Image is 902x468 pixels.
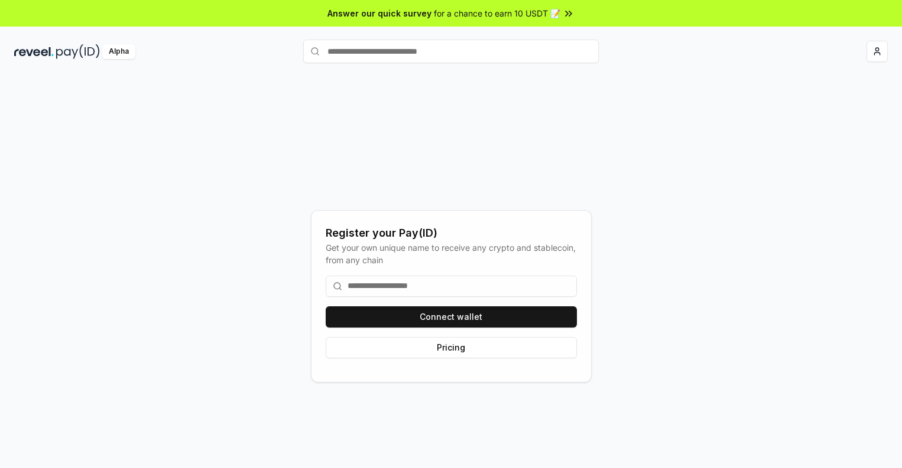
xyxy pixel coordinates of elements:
span: for a chance to earn 10 USDT 📝 [434,7,560,19]
img: pay_id [56,44,100,59]
div: Alpha [102,44,135,59]
button: Pricing [326,337,577,358]
span: Answer our quick survey [327,7,431,19]
button: Connect wallet [326,306,577,328]
img: reveel_dark [14,44,54,59]
div: Register your Pay(ID) [326,225,577,241]
div: Get your own unique name to receive any crypto and stablecoin, from any chain [326,241,577,266]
